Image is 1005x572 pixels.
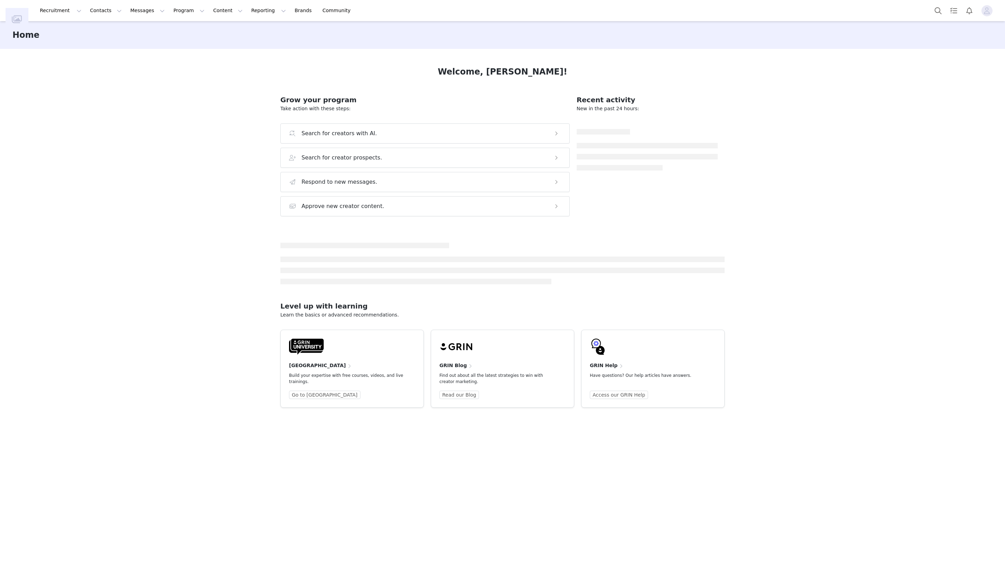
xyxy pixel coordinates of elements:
button: Search [930,3,946,18]
p: Build your expertise with free courses, videos, and live trainings. [289,372,404,385]
h3: Search for creators with AI. [301,129,377,138]
button: Respond to new messages. [280,172,570,192]
a: Access our GRIN Help [590,391,648,399]
button: Profile [977,5,999,16]
a: Community [318,3,358,18]
button: Approve new creator content. [280,196,570,216]
h1: Welcome, [PERSON_NAME]! [438,66,567,78]
button: Contacts [86,3,126,18]
button: Reporting [247,3,290,18]
p: New in the past 24 hours: [577,105,718,112]
h3: Home [12,29,40,41]
button: Content [209,3,247,18]
img: GRIN-help-icon.svg [590,338,606,355]
button: Recruitment [36,3,86,18]
h2: Level up with learning [280,301,725,311]
div: avatar [984,5,990,16]
p: Take action with these steps: [280,105,570,112]
img: grin-logo-black.svg [439,338,474,355]
a: Read our Blog [439,391,479,399]
a: Go to [GEOGRAPHIC_DATA] [289,391,360,399]
button: Search for creators with AI. [280,123,570,144]
h4: GRIN Help [590,362,618,369]
h3: Search for creator prospects. [301,154,382,162]
a: Brands [290,3,318,18]
button: Messages [126,3,169,18]
button: Program [169,3,209,18]
p: Learn the basics or advanced recommendations. [280,311,725,319]
a: Tasks [946,3,961,18]
p: Find out about all the latest strategies to win with creator marketing. [439,372,554,385]
button: Notifications [962,3,977,18]
h3: Approve new creator content. [301,202,384,210]
h4: [GEOGRAPHIC_DATA] [289,362,346,369]
h3: Respond to new messages. [301,178,377,186]
button: Search for creator prospects. [280,148,570,168]
h2: Recent activity [577,95,718,105]
h4: GRIN Blog [439,362,467,369]
h2: Grow your program [280,95,570,105]
img: GRIN-University-Logo-Black.svg [289,338,324,355]
p: Have questions? Our help articles have answers. [590,372,705,379]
